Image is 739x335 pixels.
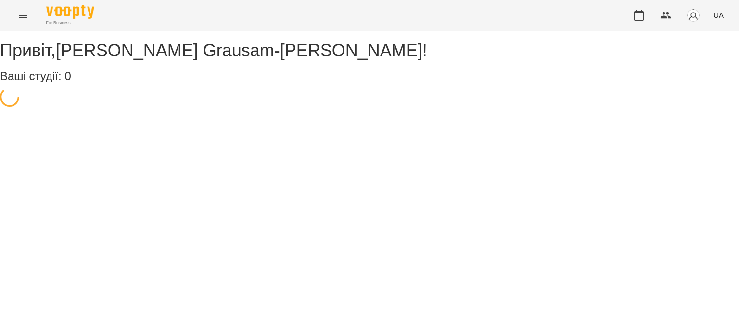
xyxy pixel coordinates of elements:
span: For Business [46,20,94,26]
img: Voopty Logo [46,5,94,19]
button: Menu [12,4,35,27]
button: UA [710,6,727,24]
img: avatar_s.png [687,9,700,22]
span: UA [714,10,724,20]
span: 0 [64,69,71,82]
